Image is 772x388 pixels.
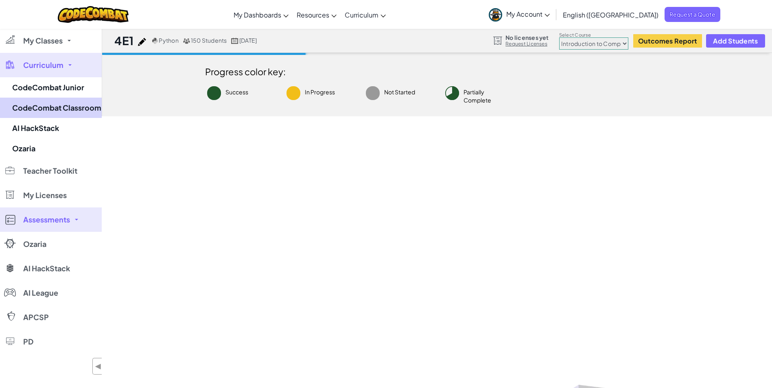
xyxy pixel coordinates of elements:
label: Select Course [559,32,628,38]
a: My Account [485,2,554,27]
span: ◀ [95,360,102,372]
span: My Licenses [23,192,67,199]
span: My Account [506,10,550,18]
button: Outcomes Report [633,34,702,48]
button: Add Students [706,34,765,48]
img: python.png [152,38,158,44]
span: 150 Students [191,37,227,44]
span: Success [225,88,248,96]
span: My Classes [23,37,63,44]
span: Assessments [23,216,70,223]
span: Not Started [384,88,415,96]
a: Curriculum [341,4,390,26]
span: Add Students [713,37,758,44]
span: My Dashboards [234,11,281,19]
img: MultipleUsers.png [183,38,190,44]
img: CodeCombat logo [58,6,129,23]
span: In Progress [305,88,335,96]
span: Partially Complete [464,88,491,104]
span: Curriculum [345,11,378,19]
a: My Dashboards [230,4,293,26]
img: calendar.svg [231,38,238,44]
a: English ([GEOGRAPHIC_DATA]) [559,4,663,26]
span: Python [159,37,178,44]
h1: 4E1 [114,33,134,48]
a: Resources [293,4,341,26]
img: avatar [489,8,502,22]
span: Ozaria [23,240,46,248]
a: Request a Quote [665,7,720,22]
span: Teacher Toolkit [23,167,77,174]
span: Curriculum [23,61,63,69]
span: Resources [297,11,329,19]
span: English ([GEOGRAPHIC_DATA]) [563,11,658,19]
a: Request Licenses [505,41,549,47]
span: [DATE] [239,37,257,44]
span: AI HackStack [23,265,70,272]
h4: Progress color key: [205,65,669,78]
img: iconPencil.svg [138,38,146,46]
span: AI League [23,289,58,296]
span: No licenses yet [505,34,549,41]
